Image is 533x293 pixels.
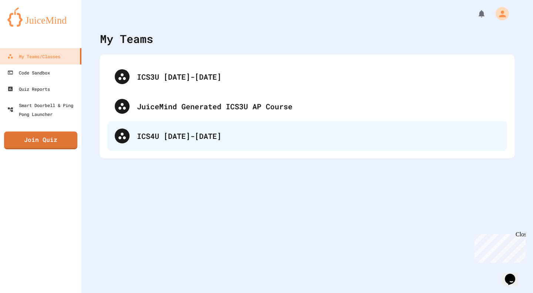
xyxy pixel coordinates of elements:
div: ICS3U [DATE]-[DATE] [137,71,500,82]
div: ICS4U [DATE]-[DATE] [107,121,507,151]
img: logo-orange.svg [7,7,74,27]
div: My Teams [100,30,153,47]
div: My Notifications [463,7,488,20]
div: JuiceMind Generated ICS3U AP Course [107,91,507,121]
div: Code Sandbox [7,68,50,77]
div: Quiz Reports [7,84,50,93]
div: ICS4U [DATE]-[DATE] [137,130,500,141]
div: My Account [488,5,511,22]
div: ICS3U [DATE]-[DATE] [107,62,507,91]
div: Chat with us now!Close [3,3,51,47]
iframe: chat widget [502,263,526,286]
a: Join Quiz [4,131,77,149]
div: Smart Doorbell & Ping Pong Launcher [7,101,78,119]
div: My Teams/Classes [7,52,60,61]
div: JuiceMind Generated ICS3U AP Course [137,101,500,112]
iframe: chat widget [472,231,526,263]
